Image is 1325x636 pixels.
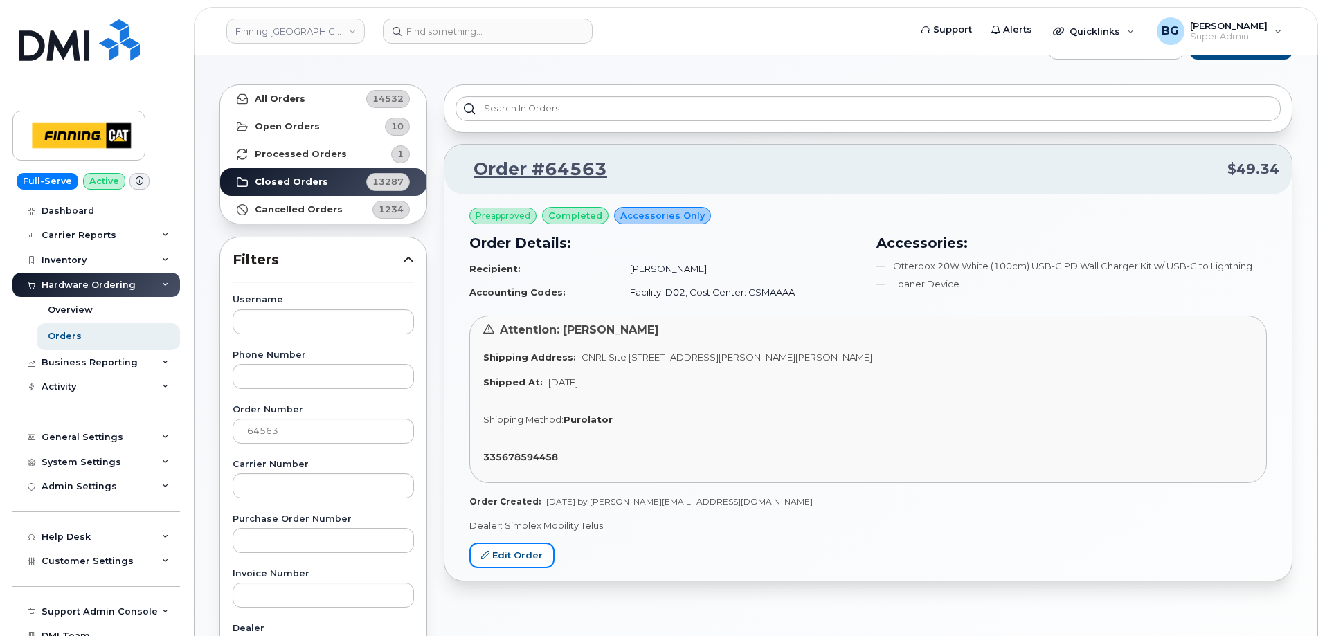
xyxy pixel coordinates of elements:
[372,92,404,105] span: 14532
[1043,17,1144,45] div: Quicklinks
[483,451,564,462] a: 335678594458
[469,519,1267,532] p: Dealer: Simplex Mobility Telus
[982,16,1042,44] a: Alerts
[469,287,566,298] strong: Accounting Codes:
[255,176,328,188] strong: Closed Orders
[456,96,1281,121] input: Search in orders
[476,210,530,222] span: Preapproved
[220,168,426,196] a: Closed Orders13287
[226,19,365,44] a: Finning Canada
[379,203,404,216] span: 1234
[483,451,558,462] strong: 335678594458
[233,250,403,270] span: Filters
[469,233,860,253] h3: Order Details:
[483,352,576,363] strong: Shipping Address:
[912,16,982,44] a: Support
[876,278,1267,291] li: Loaner Device
[582,352,872,363] span: CNRL Site [STREET_ADDRESS][PERSON_NAME][PERSON_NAME]
[1003,23,1032,37] span: Alerts
[469,263,521,274] strong: Recipient:
[618,280,860,305] td: Facility: D02, Cost Center: CSMAAAA
[620,209,705,222] span: Accessories Only
[372,175,404,188] span: 13287
[564,414,613,425] strong: Purolator
[220,196,426,224] a: Cancelled Orders1234
[1070,26,1120,37] span: Quicklinks
[469,543,555,568] a: Edit Order
[483,414,564,425] span: Shipping Method:
[233,515,414,524] label: Purchase Order Number
[546,496,813,507] span: [DATE] by [PERSON_NAME][EMAIL_ADDRESS][DOMAIN_NAME]
[391,120,404,133] span: 10
[233,570,414,579] label: Invoice Number
[233,296,414,305] label: Username
[397,147,404,161] span: 1
[457,157,607,182] a: Order #64563
[255,204,343,215] strong: Cancelled Orders
[1147,17,1292,45] div: Bill Geary
[255,149,347,160] strong: Processed Orders
[469,496,541,507] strong: Order Created:
[1227,159,1279,179] span: $49.34
[233,460,414,469] label: Carrier Number
[933,23,972,37] span: Support
[246,36,323,57] span: Orders
[1190,20,1268,31] span: [PERSON_NAME]
[876,260,1267,273] li: Otterbox 20W White (100cm) USB-C PD Wall Charger Kit w/ USB-C to Lightning
[220,85,426,113] a: All Orders14532
[220,140,426,168] a: Processed Orders1
[255,121,320,132] strong: Open Orders
[548,376,578,388] span: [DATE]
[1162,23,1179,39] span: BG
[618,257,860,281] td: [PERSON_NAME]
[255,93,305,105] strong: All Orders
[220,113,426,140] a: Open Orders10
[500,323,659,336] span: Attention: [PERSON_NAME]
[548,209,602,222] span: completed
[483,376,543,388] strong: Shipped At:
[876,233,1267,253] h3: Accessories:
[233,351,414,360] label: Phone Number
[383,19,593,44] input: Find something...
[1190,31,1268,42] span: Super Admin
[233,406,414,415] label: Order Number
[233,624,414,633] label: Dealer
